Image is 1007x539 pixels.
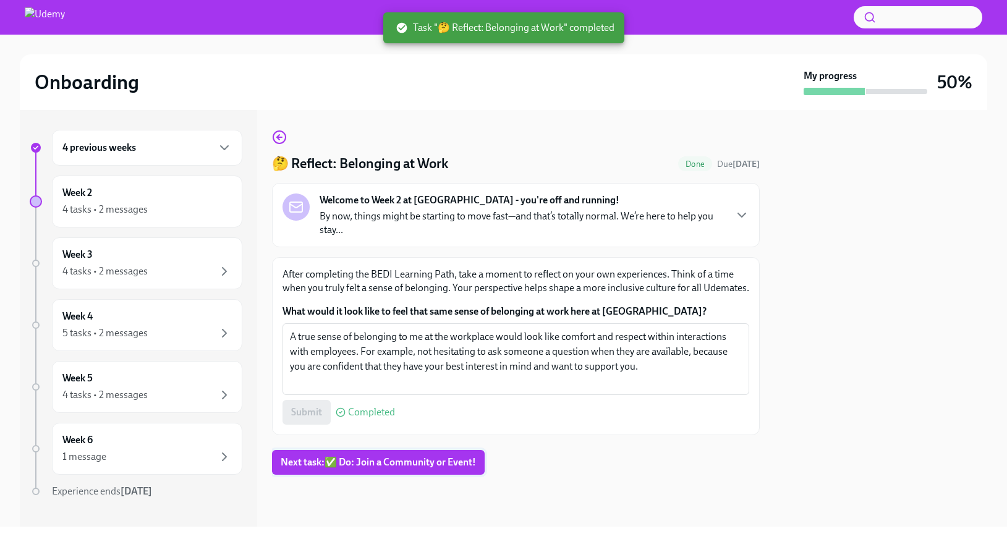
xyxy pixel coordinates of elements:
[62,388,148,402] div: 4 tasks • 2 messages
[30,237,242,289] a: Week 34 tasks • 2 messages
[804,69,857,83] strong: My progress
[62,450,106,464] div: 1 message
[290,329,742,389] textarea: A true sense of belonging to me at the workplace would look like comfort and respect within inter...
[396,21,614,35] span: Task "🤔 Reflect: Belonging at Work" completed
[30,176,242,227] a: Week 24 tasks • 2 messages
[62,248,93,261] h6: Week 3
[62,326,148,340] div: 5 tasks • 2 messages
[62,310,93,323] h6: Week 4
[717,159,760,169] span: Due
[52,485,152,497] span: Experience ends
[35,70,139,95] h2: Onboarding
[348,407,395,417] span: Completed
[281,456,476,469] span: Next task : ✅ Do: Join a Community or Event!
[320,210,724,237] p: By now, things might be starting to move fast—and that’s totally normal. We’re here to help you s...
[30,361,242,413] a: Week 54 tasks • 2 messages
[62,371,93,385] h6: Week 5
[30,423,242,475] a: Week 61 message
[62,141,136,155] h6: 4 previous weeks
[283,305,749,318] label: What would it look like to feel that same sense of belonging at work here at [GEOGRAPHIC_DATA]?
[283,268,749,295] p: After completing the BEDI Learning Path, take a moment to reflect on your own experiences. Think ...
[272,155,448,173] h4: 🤔 Reflect: Belonging at Work
[62,186,92,200] h6: Week 2
[937,71,972,93] h3: 50%
[320,193,619,207] strong: Welcome to Week 2 at [GEOGRAPHIC_DATA] - you're off and running!
[52,130,242,166] div: 4 previous weeks
[62,433,93,447] h6: Week 6
[30,299,242,351] a: Week 45 tasks • 2 messages
[62,265,148,278] div: 4 tasks • 2 messages
[25,7,65,27] img: Udemy
[62,203,148,216] div: 4 tasks • 2 messages
[733,159,760,169] strong: [DATE]
[272,450,485,475] button: Next task:✅ Do: Join a Community or Event!
[717,158,760,170] span: August 23rd, 2025 10:00
[678,159,712,169] span: Done
[121,485,152,497] strong: [DATE]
